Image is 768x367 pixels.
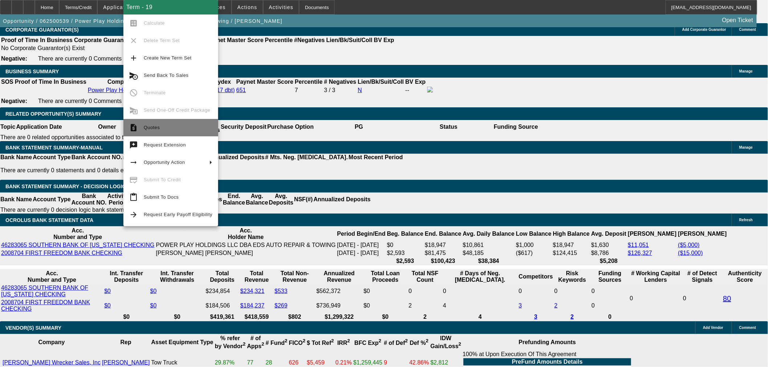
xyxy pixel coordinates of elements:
a: $0 [104,288,111,294]
div: $736,949 [316,302,362,309]
mat-icon: arrow_forward [129,210,138,219]
b: BV Exp [374,37,394,43]
b: Asset Equipment Type [151,339,213,345]
a: $0 [104,302,111,309]
th: Avg. Deposit [591,227,627,241]
td: ($617) [516,250,552,257]
sup: 2 [426,338,428,344]
th: SOS [1,78,14,86]
th: Annualized Revenue [316,270,363,284]
th: 4 [443,313,518,321]
a: $11,051 [628,242,649,248]
button: Application [98,0,138,14]
mat-icon: content_paste [129,193,138,202]
td: $234,854 [205,284,239,298]
td: $0 [363,299,408,313]
a: $0 [150,302,157,309]
mat-icon: cancel_schedule_send [129,71,138,80]
span: BUSINESS SUMMARY [5,69,59,74]
td: 0 [683,284,722,313]
button: Activities [264,0,299,14]
span: OCROLUS BANK STATEMENT DATA [5,217,93,223]
th: Int. Transfer Deposits [104,270,149,284]
button: Actions [232,0,263,14]
b: Paynet Master Score [207,37,264,43]
th: $38,384 [462,257,515,265]
span: Activities [269,4,294,10]
th: PG [314,120,404,134]
th: Annualized Deposits [313,193,371,206]
th: Bank Account NO. [71,154,123,161]
a: $184,237 [240,302,265,309]
span: Manage [739,145,753,149]
span: Actions [237,4,257,10]
span: Application [103,4,133,10]
sup: 2 [347,338,350,344]
b: Lien/Bk/Suit/Coll [358,79,404,85]
td: 0 [591,284,629,298]
b: Paydex [211,79,231,85]
a: 2008704 FIRST FREEDOM BANK CHECKING [1,299,90,312]
div: 7 [295,87,322,94]
td: $2,593 [387,250,424,257]
th: Acc. Holder Name [156,227,336,241]
th: # Working Capital Lenders [630,270,682,284]
b: $ Tot Ref [307,340,334,346]
a: $126,327 [628,250,652,256]
th: $1,299,322 [316,313,363,321]
span: There are currently 0 Comments entered on this opportunity [38,98,192,104]
a: 46283065 SOUTHERN BANK OF [US_STATE] CHECKING [1,285,88,297]
th: End. Balance [222,193,245,206]
b: Prefunding Amounts [519,339,576,345]
th: End. Balance [425,227,462,241]
th: $5,208 [591,257,627,265]
td: $124,415 [553,250,590,257]
mat-icon: arrow_right_alt [129,158,138,167]
b: # Negatives [324,79,356,85]
b: % refer by Vendor [215,335,246,349]
p: There are currently 0 statements and 0 details entered on this opportunity [0,167,403,174]
th: $0 [150,313,205,321]
b: Company [107,79,134,85]
td: No Corporate Guarantor(s) Exist [1,45,397,52]
b: Corporate Guarantor [74,37,131,43]
th: Avg. Balance [245,193,268,206]
mat-icon: add [129,54,138,62]
sup: 2 [303,338,305,344]
sup: 2 [243,342,245,347]
a: $269 [274,302,287,309]
a: 2 [571,314,574,320]
a: Open Ticket [719,14,756,26]
b: Negative: [1,55,27,62]
th: Total Loan Proceeds [363,270,408,284]
b: BV Exp [405,79,426,85]
th: # of Detect Signals [683,270,722,284]
td: -- [405,86,426,94]
sup: 2 [458,342,461,347]
sup: 2 [405,338,408,344]
th: [PERSON_NAME] [678,227,727,241]
b: Rep [120,339,131,345]
th: Avg. Deposits [269,193,294,206]
span: Quotes [144,125,160,130]
span: Comment [739,28,756,32]
td: $18,947 [425,242,462,249]
th: Funding Sources [591,270,629,284]
td: $1,630 [591,242,627,249]
span: CORPORATE GUARANTOR(S) [5,27,79,33]
th: High Balance [553,227,590,241]
th: Total Revenue [240,270,273,284]
td: $0 [387,242,424,249]
td: $0 [363,284,408,298]
th: $418,559 [240,313,273,321]
b: #Negatives [294,37,325,43]
th: Annualized Deposits [207,154,265,161]
sup: 2 [331,338,334,344]
th: Proof of Time In Business [1,37,73,44]
td: $81,475 [425,250,462,257]
span: Add Corporate Guarantor [682,28,726,32]
a: N [358,87,362,93]
td: 2 [408,299,442,313]
span: Send Back To Sales [144,73,188,78]
th: $100,423 [425,257,462,265]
